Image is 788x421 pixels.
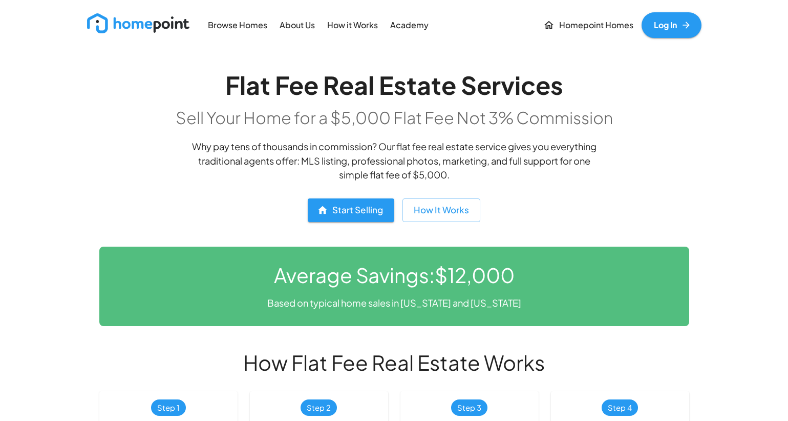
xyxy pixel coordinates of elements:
[327,19,378,31] p: How it Works
[208,19,267,31] p: Browse Homes
[116,263,673,288] h4: Average Savings: $12,000
[308,198,394,222] button: Start Selling
[559,19,633,31] p: Homepoint Homes
[87,13,189,33] img: new_logo_light.png
[602,402,638,413] span: Step 4
[323,13,382,36] a: How it Works
[390,19,429,31] p: Academy
[116,296,673,310] p: Based on typical home sales in [US_STATE] and [US_STATE]
[451,402,487,413] span: Step 3
[99,71,689,99] h1: Flat Fee Real Estate Services
[642,12,701,38] a: Log In
[99,108,689,127] h2: Sell Your Home for a $5,000 Flat Fee Not 3% Commission
[280,19,315,31] p: About Us
[301,402,337,413] span: Step 2
[189,139,599,182] p: Why pay tens of thousands in commission? Our flat fee real estate service gives you everything tr...
[539,12,637,38] a: Homepoint Homes
[402,198,480,222] button: How It Works
[99,351,689,375] h3: How Flat Fee Real Estate Works
[275,13,319,36] a: About Us
[204,13,271,36] a: Browse Homes
[151,402,186,413] span: Step 1
[386,13,433,36] a: Academy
